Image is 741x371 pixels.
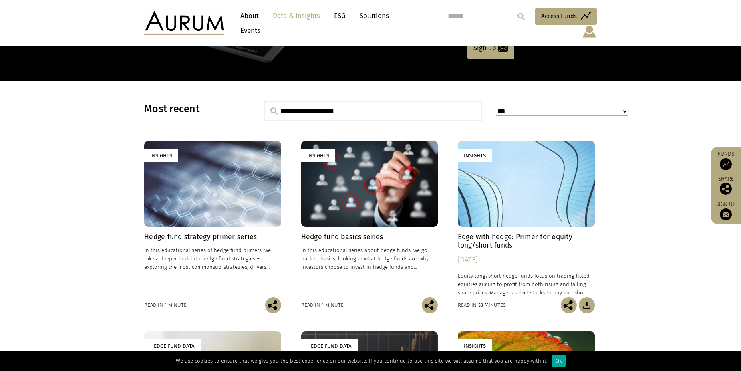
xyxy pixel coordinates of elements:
div: Hedge Fund Data [144,339,201,353]
div: Insights [458,339,492,353]
p: Equity long/short hedge funds focus on trading listed equities aiming to profit from both rising ... [458,272,595,297]
div: Share [715,176,737,195]
input: Submit [513,8,529,24]
p: In this educational series of hedge fund primers, we take a deeper look into hedge fund strategie... [144,246,281,271]
a: Solutions [356,8,393,23]
img: account-icon.svg [582,25,597,38]
img: Share this post [561,297,577,313]
div: Insights [144,149,178,162]
h4: Edge with hedge: Primer for equity long/short funds [458,233,595,250]
span: sub-strategies [213,264,247,270]
img: Aurum [144,11,224,35]
div: Read in 1 minute [301,301,344,310]
img: Access Funds [720,158,732,170]
a: ESG [330,8,350,23]
h4: Hedge fund strategy primer series [144,233,281,241]
a: Access Funds [535,8,597,25]
div: [DATE] [458,254,595,266]
img: Sign up to our newsletter [720,208,732,220]
a: Sign up [467,37,514,59]
div: Read in 1 minute [144,301,187,310]
a: Insights Hedge fund basics series In this educational series about hedge funds, we go back to bas... [301,141,438,297]
img: search.svg [270,107,278,115]
a: Insights Hedge fund strategy primer series In this educational series of hedge fund primers, we t... [144,141,281,297]
img: Share this post [265,297,281,313]
a: Sign up [715,201,737,220]
a: Insights Edge with hedge: Primer for equity long/short funds [DATE] Equity long/short hedge funds... [458,141,595,297]
div: Ok [552,355,566,367]
span: Access Funds [541,11,577,21]
div: Insights [458,149,492,162]
div: Read in 33 minutes [458,301,506,310]
img: Share this post [422,297,438,313]
a: About [236,8,263,23]
h3: Most recent [144,103,244,115]
img: email-icon [498,44,508,52]
img: Share this post [720,183,732,195]
p: In this educational series about hedge funds, we go back to basics, looking at what hedge funds a... [301,246,438,271]
h4: Hedge fund basics series [301,233,438,241]
a: Funds [715,151,737,170]
a: Events [236,23,260,38]
div: Insights [301,149,335,162]
img: Download Article [579,297,595,313]
a: Data & Insights [269,8,324,23]
div: Hedge Fund Data [301,339,358,353]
